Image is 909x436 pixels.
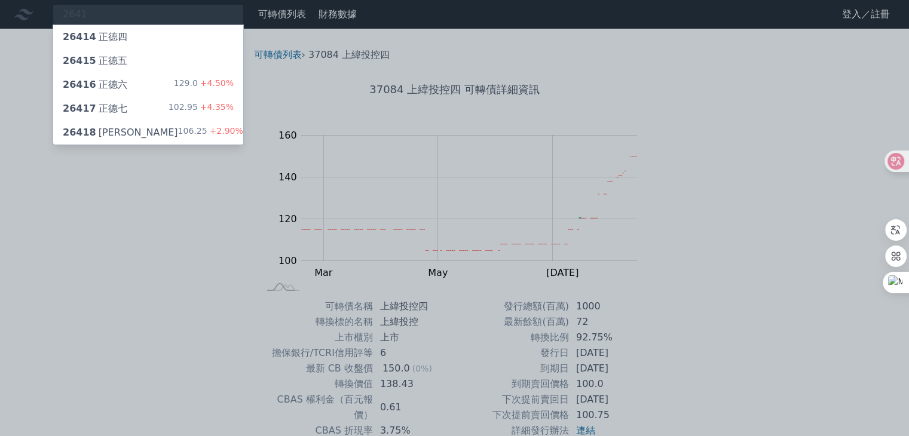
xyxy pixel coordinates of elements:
[174,78,234,92] div: 129.0
[207,126,243,136] span: +2.90%
[63,54,127,68] div: 正德五
[63,102,127,116] div: 正德七
[53,121,243,145] a: 26418[PERSON_NAME] 106.25+2.90%
[198,102,234,112] span: +4.35%
[53,25,243,49] a: 26414正德四
[53,49,243,73] a: 26415正德五
[198,78,234,88] span: +4.50%
[63,55,96,66] span: 26415
[53,97,243,121] a: 26417正德七 102.95+4.35%
[63,127,96,138] span: 26418
[63,79,96,90] span: 26416
[63,78,127,92] div: 正德六
[53,73,243,97] a: 26416正德六 129.0+4.50%
[63,30,127,44] div: 正德四
[63,125,178,140] div: [PERSON_NAME]
[63,31,96,42] span: 26414
[178,125,243,140] div: 106.25
[169,102,234,116] div: 102.95
[63,103,96,114] span: 26417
